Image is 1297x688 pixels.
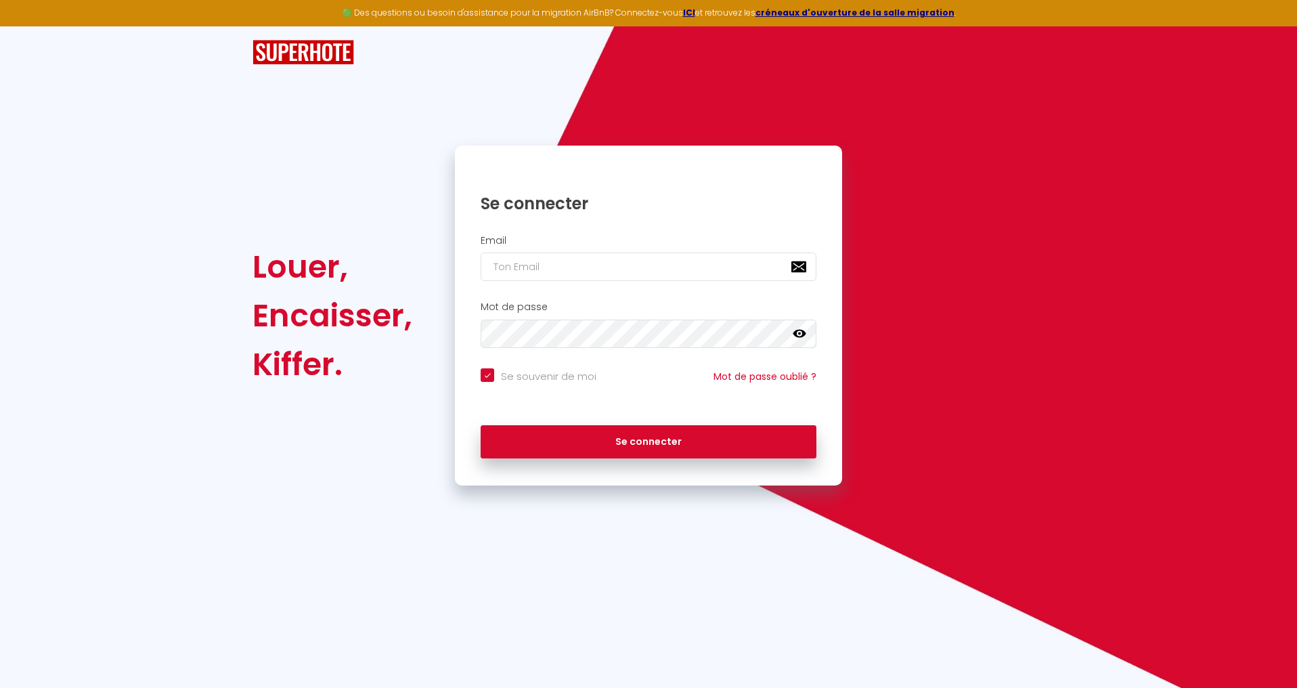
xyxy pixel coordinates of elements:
div: Encaisser, [252,291,412,340]
a: Mot de passe oublié ? [713,370,816,383]
img: SuperHote logo [252,40,354,65]
div: Louer, [252,242,412,291]
a: créneaux d'ouverture de la salle migration [755,7,954,18]
h2: Mot de passe [481,301,816,313]
h2: Email [481,235,816,246]
h1: Se connecter [481,193,816,214]
button: Se connecter [481,425,816,459]
a: ICI [683,7,695,18]
input: Ton Email [481,253,816,281]
div: Kiffer. [252,340,412,389]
